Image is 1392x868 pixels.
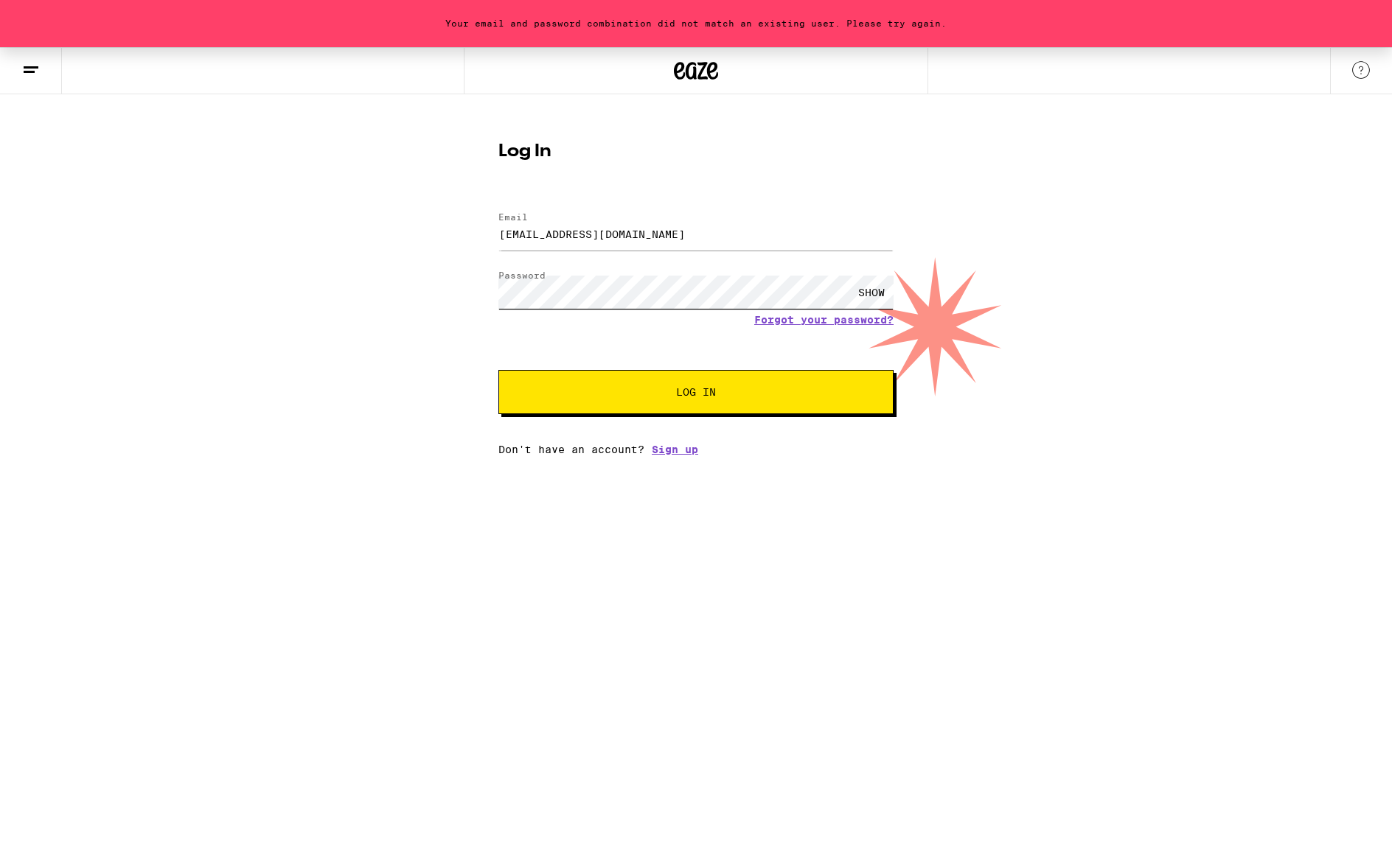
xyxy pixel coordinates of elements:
label: Password [498,270,546,280]
input: Email [498,217,894,251]
button: Log In [498,370,894,414]
span: Hi. Need any help? [9,10,106,22]
label: Email [498,212,528,222]
div: SHOW [849,276,894,309]
span: Log In [676,387,716,397]
a: Sign up [652,444,698,455]
h1: Log In [498,143,894,161]
div: Don't have an account? [498,444,894,455]
a: Forgot your password? [754,314,894,326]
